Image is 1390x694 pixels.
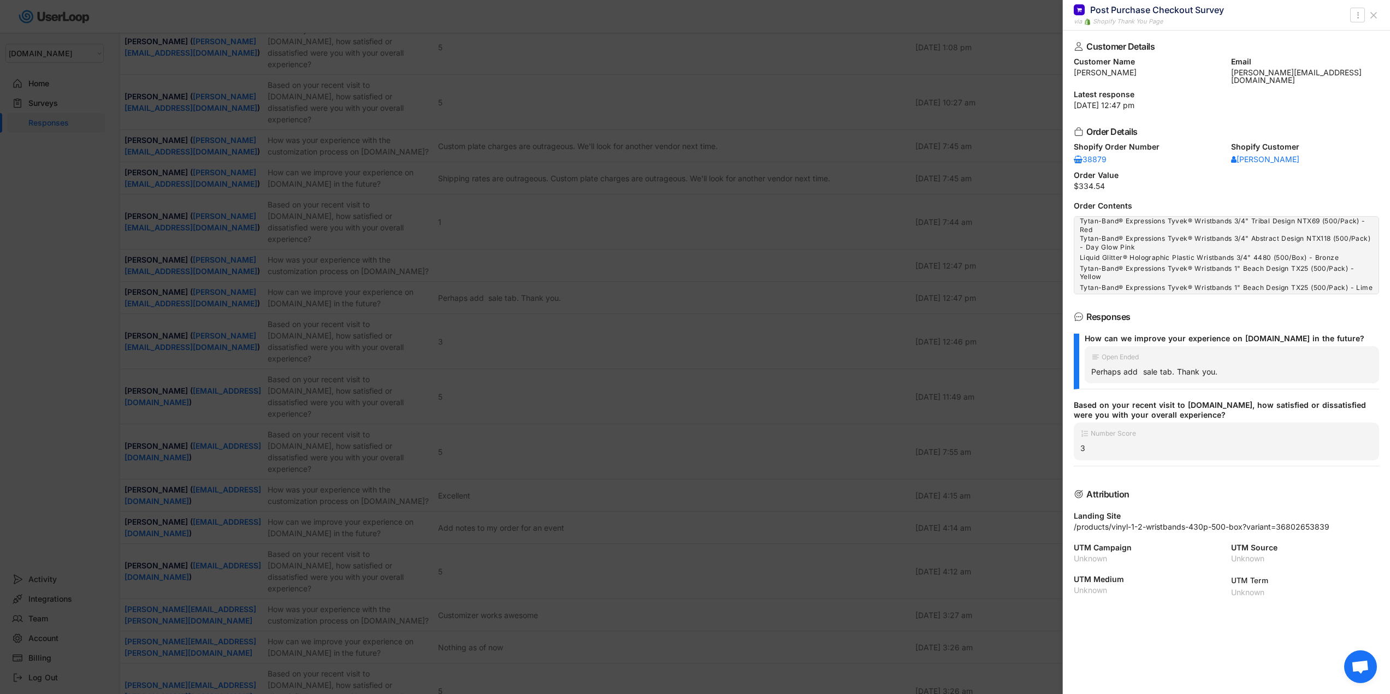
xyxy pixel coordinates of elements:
div: UTM Medium [1074,576,1222,583]
div: [PERSON_NAME][EMAIL_ADDRESS][DOMAIN_NAME] [1231,69,1380,84]
div: Perhaps add sale tab. Thank you. [1091,367,1373,377]
div: Liquid Glitter® Holographic Plastic Wristbands 3/4" 4480 (500/Box) - Bronze [1080,253,1373,262]
div: $334.54 [1074,182,1379,190]
div: Tytan-Band® Expressions Tyvek® Wristbands 3/4" Tribal Design NTX69 (500/Pack) - Red [1080,217,1373,234]
div: Unknown [1074,555,1222,562]
div: Number Score [1091,430,1136,437]
div: 3 [1080,443,1373,453]
a: 38879 [1074,154,1107,165]
div: Customer Details [1086,42,1362,51]
div: UTM Campaign [1074,544,1222,551]
div: Responses [1086,312,1362,321]
button:  [1352,9,1363,22]
div: Unknown [1231,555,1380,562]
a: Open chat [1344,650,1377,683]
div: Shopify Customer [1231,143,1380,151]
div: /products/vinyl-1-2-wristbands-430p-500-box?variant=36802653839 [1074,523,1379,531]
div: Open Ended [1102,354,1139,360]
div: Customer Name [1074,58,1222,66]
div: via [1074,17,1082,26]
div: Based on your recent visit to [DOMAIN_NAME], how satisfied or dissatisfied were you with your ove... [1074,400,1370,420]
div: Tytan-Band® Expressions Tyvek® Wristbands 1" Beach Design TX25 (500/Pack) - Lime [1080,283,1373,292]
div: Shopify Thank You Page [1093,17,1163,26]
div: Email [1231,58,1380,66]
div: Tytan-Band® Expressions Tyvek® Wristbands 1" Beach Design TX25 (500/Pack) - Yellow [1080,264,1373,281]
div: How can we improve your experience on [DOMAIN_NAME] in the future? [1085,334,1370,343]
div: Order Details [1086,127,1362,136]
div: Latest response [1074,91,1379,98]
div: 38879 [1074,156,1107,163]
div: Post Purchase Checkout Survey [1090,4,1224,16]
div: Unknown [1231,589,1380,596]
div: [DATE] 12:47 pm [1074,102,1379,109]
div: Order Contents [1074,202,1379,210]
div: UTM Term [1231,576,1380,585]
div: UTM Source [1231,544,1380,551]
text:  [1357,9,1359,21]
a: [PERSON_NAME] [1231,154,1299,165]
img: 1156660_ecommerce_logo_shopify_icon%20%281%29.png [1084,19,1091,25]
div: Shopify Order Number [1074,143,1222,151]
div: Order Value [1074,171,1379,179]
div: [PERSON_NAME] [1231,156,1299,163]
div: Unknown [1074,586,1222,594]
div: [PERSON_NAME] [1074,69,1222,76]
div: Attribution [1086,490,1362,499]
div: Tytan-Band® Expressions Tyvek® Wristbands 3/4" Abstract Design NTX118 (500/Pack) - Day Glow Pink [1080,234,1373,251]
div: Landing Site [1074,512,1379,520]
